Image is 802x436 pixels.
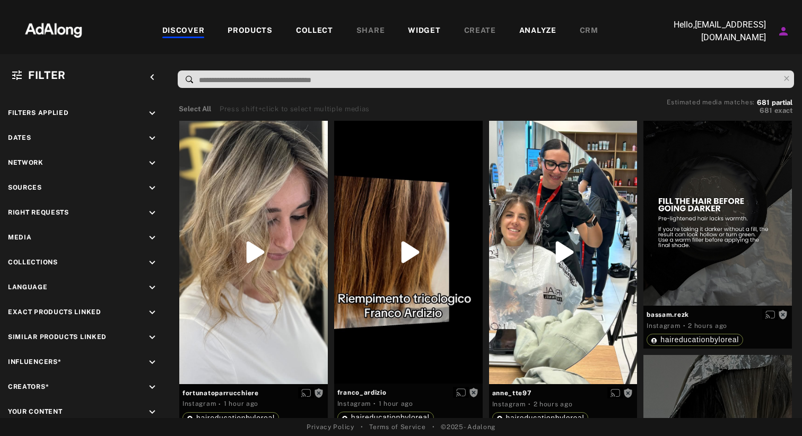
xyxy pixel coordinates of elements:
button: Enable diffusion on this media [453,387,469,398]
div: CRM [580,25,598,38]
span: Creators* [8,383,49,390]
time: 2025-09-16T12:24:47.000Z [379,400,413,407]
i: keyboard_arrow_down [146,282,158,293]
span: Dates [8,134,31,141]
time: 2025-09-16T12:34:40.000Z [224,400,258,407]
div: haireducationbyloreal [187,414,275,422]
span: 681 [760,106,772,114]
button: Enable diffusion on this media [607,387,623,398]
button: Enable diffusion on this media [298,387,314,398]
span: Rights not requested [314,389,324,396]
div: Instagram [492,399,526,409]
i: keyboard_arrow_left [146,72,158,83]
i: keyboard_arrow_down [146,257,158,269]
div: WIDGET [408,25,440,38]
span: haireducationbyloreal [660,335,739,344]
span: Network [8,159,43,166]
span: haireducationbyloreal [351,413,430,422]
i: keyboard_arrow_down [146,157,158,169]
div: DISCOVER [162,25,205,38]
span: · [683,322,686,330]
button: 681exact [667,105,792,116]
time: 2025-09-16T11:45:41.000Z [534,401,573,408]
span: Exact Products Linked [8,308,101,316]
i: keyboard_arrow_down [146,406,158,418]
span: Estimated media matches: [667,99,755,106]
span: Rights not requested [623,389,633,396]
a: Terms of Service [369,422,425,432]
div: PRODUCTS [228,25,273,38]
span: Rights not requested [778,310,788,318]
div: haireducationbyloreal [342,414,430,421]
span: Influencers* [8,358,61,366]
i: keyboard_arrow_down [146,132,158,144]
div: SHARE [356,25,385,38]
span: · [373,399,376,408]
span: · [528,400,531,408]
span: Collections [8,259,58,266]
span: franco_ardizio [337,388,480,397]
span: Sources [8,184,42,191]
span: fortunatoparrucchiere [182,388,325,398]
span: Right Requests [8,209,69,216]
time: 2025-09-16T11:44:18.000Z [688,322,727,330]
i: keyboard_arrow_down [146,332,158,343]
img: 63233d7d88ed69de3c212112c67096b6.png [7,13,100,45]
span: Similar Products Linked [8,333,107,341]
button: Account settings [774,22,792,40]
div: Instagram [337,399,371,408]
i: keyboard_arrow_down [146,207,158,219]
span: Media [8,234,32,241]
span: anne_tte97 [492,388,634,398]
span: · [219,400,221,408]
span: Filters applied [8,109,69,117]
div: ANALYZE [519,25,556,38]
span: Filter [28,69,66,82]
div: haireducationbyloreal [496,414,585,422]
span: • [432,422,435,432]
p: Hello, [EMAIL_ADDRESS][DOMAIN_NAME] [660,19,766,44]
i: keyboard_arrow_down [146,232,158,244]
div: CREATE [464,25,496,38]
span: Language [8,283,48,291]
span: © 2025 - Adalong [441,422,495,432]
span: • [361,422,363,432]
div: Widget de chat [749,385,802,436]
span: 681 [757,99,770,106]
span: Your Content [8,408,62,415]
div: Instagram [647,321,680,331]
iframe: Chat Widget [749,385,802,436]
button: Enable diffusion on this media [762,309,778,320]
span: haireducationbyloreal [196,414,275,422]
div: Press shift+click to select multiple medias [220,104,370,114]
div: haireducationbyloreal [651,336,739,343]
span: Rights not requested [469,388,478,396]
i: keyboard_arrow_down [146,357,158,368]
i: keyboard_arrow_down [146,108,158,119]
i: keyboard_arrow_down [146,182,158,194]
button: 681partial [757,100,792,105]
div: COLLECT [296,25,333,38]
div: Instagram [182,399,216,408]
button: Select All [179,104,211,114]
i: keyboard_arrow_down [146,307,158,318]
span: bassam.rezk [647,310,789,319]
a: Privacy Policy [307,422,354,432]
i: keyboard_arrow_down [146,381,158,393]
